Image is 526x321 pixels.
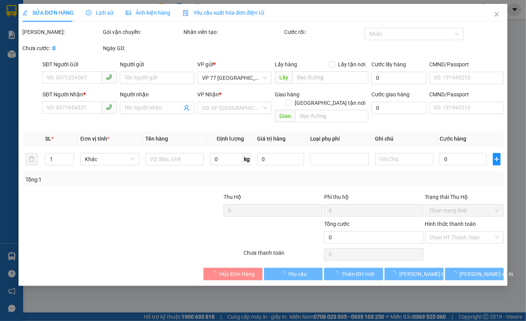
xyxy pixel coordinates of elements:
span: [PERSON_NAME] và In [460,270,514,278]
label: Cước giao hàng [371,91,410,97]
span: close [494,11,500,17]
span: Tên hàng [145,136,168,142]
span: Lịch sử [86,10,113,16]
button: delete [25,153,38,165]
button: plus [492,153,501,165]
span: loading [279,271,288,276]
div: Gói vận chuyển: [103,28,182,36]
span: loading [391,271,399,276]
div: Cước rồi : [284,28,363,36]
span: Định lượng [217,136,244,142]
input: VD: Bàn, Ghế [145,153,203,165]
input: Ghi Chú [375,153,434,165]
div: SĐT Người Nhận [42,90,117,99]
span: loading [451,271,460,276]
label: Cước lấy hàng [371,61,406,67]
span: VP 77 Thái Nguyên [202,72,267,84]
span: Khác [85,153,134,165]
input: Cước lấy hàng [371,72,427,84]
div: CMND/Passport [429,60,504,69]
span: Lấy tận nơi [335,60,368,69]
span: VP Nhận [197,91,219,97]
span: Giao [275,110,295,122]
div: Ngày GD: [103,44,182,52]
span: loading [211,271,219,276]
span: loading [333,271,341,276]
span: user-add [183,105,190,111]
button: Close [486,4,508,25]
img: icon [183,10,189,16]
span: Hủy Đơn Hàng [219,270,255,278]
span: Yêu cầu xuất hóa đơn điện tử [183,10,264,16]
span: Cước hàng [440,136,466,142]
div: [PERSON_NAME]: [22,28,101,36]
span: Tổng cước [324,221,350,227]
input: Dọc đường [295,110,368,122]
span: SL [45,136,51,142]
span: phone [106,74,112,80]
span: Lấy hàng [275,61,297,67]
div: Chưa thanh toán [243,249,323,262]
span: picture [126,10,131,15]
div: Tổng: 1 [25,175,204,184]
div: VP gửi [197,60,272,69]
span: phone [106,104,112,110]
span: SỬA ĐƠN HÀNG [22,10,74,16]
button: Yêu cầu [264,268,323,280]
span: Thêm ĐH mới [341,270,374,278]
button: [PERSON_NAME] và In [445,268,504,280]
b: 0 [52,45,55,51]
span: Giao hàng [275,91,299,97]
span: [GEOGRAPHIC_DATA] tận nơi [292,99,368,107]
th: Ghi chú [372,131,437,146]
span: kg [243,153,251,165]
span: Thu Hộ [224,194,241,200]
th: Loại phụ phí [307,131,371,146]
div: CMND/Passport [429,90,504,99]
span: Chọn trạng thái [429,205,499,216]
div: Nhân viên tạo: [183,28,282,36]
div: Người nhận [120,90,194,99]
span: Ảnh kiện hàng [126,10,170,16]
input: Dọc đường [292,71,368,84]
div: SĐT Người Gửi [42,60,117,69]
span: Giá trị hàng [257,136,286,142]
span: Đơn vị tính [80,136,109,142]
span: Lấy [275,71,292,84]
label: Hình thức thanh toán [425,221,476,227]
div: Trạng thái Thu Hộ [425,193,504,201]
button: Thêm ĐH mới [324,268,383,280]
span: plus [493,156,500,162]
input: Cước giao hàng [371,102,427,114]
div: Chưa cước : [22,44,101,52]
span: edit [22,10,28,15]
button: [PERSON_NAME] thay đổi [385,268,444,280]
div: Người gửi [120,60,194,69]
div: Phí thu hộ [324,193,423,204]
span: [PERSON_NAME] thay đổi [399,270,461,278]
button: Hủy Đơn Hàng [203,268,262,280]
span: Yêu cầu [288,270,307,278]
span: clock-circle [86,10,91,15]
